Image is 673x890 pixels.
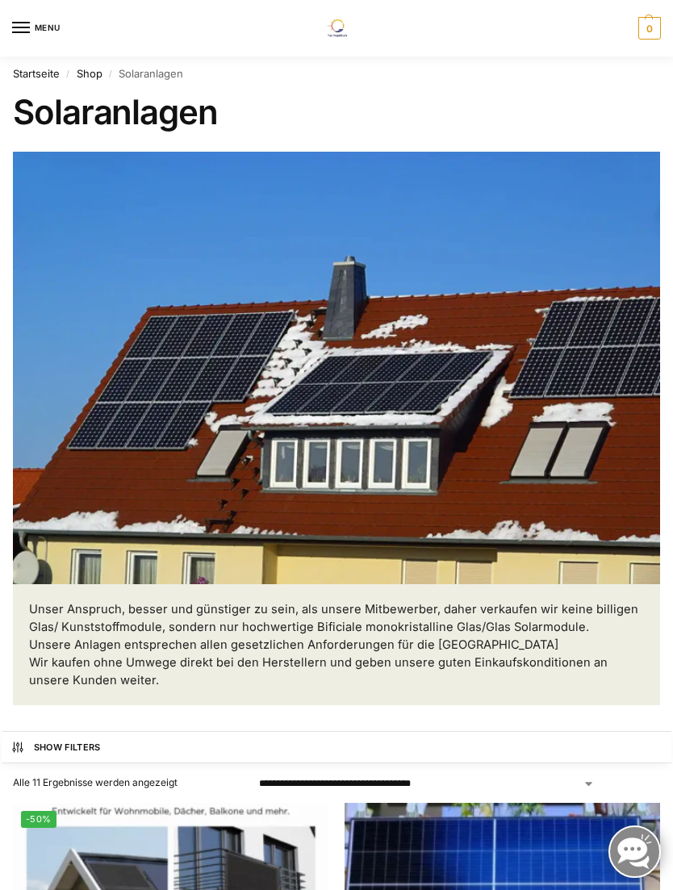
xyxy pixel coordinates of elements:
p: Unser Anspruch, besser und günstiger zu sein, als unsere Mitbewerber, daher verkaufen wir keine b... [29,600,644,689]
img: Solar Dachanlage 6,5 KW [13,152,660,585]
span: / [60,68,77,81]
a: 0 [634,17,661,40]
button: Show Filters [2,731,672,763]
h1: Solaranlagen [13,92,660,132]
img: Solaranlagen, Speicheranlagen und Energiesparprodukte [317,19,355,37]
a: Shop [77,67,102,80]
span: 0 [638,17,661,40]
a: Startseite [13,67,60,80]
button: Menu [12,16,61,40]
nav: Cart contents [634,17,661,40]
select: Shop-Reihenfolge [259,776,595,791]
p: Alle 11 Ergebnisse werden angezeigt [13,775,243,790]
nav: Breadcrumb [13,56,660,92]
span: / [102,68,119,81]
